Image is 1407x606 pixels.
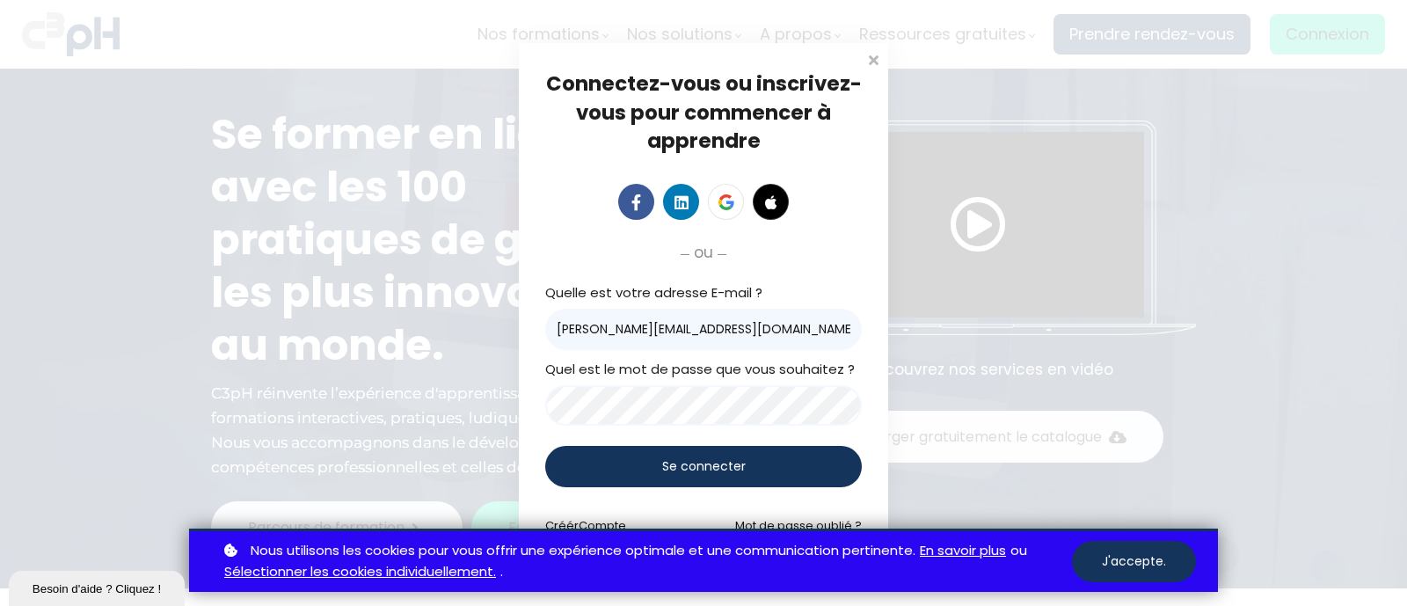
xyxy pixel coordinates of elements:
[545,309,862,350] input: E-mail ?
[546,69,862,154] span: Connectez-vous ou inscrivez-vous pour commencer à apprendre
[735,517,862,534] a: Mot de passe oublié ?
[920,540,1006,562] a: En savoir plus
[220,540,1072,584] p: ou .
[224,561,496,583] a: Sélectionner les cookies individuellement.
[579,517,626,534] span: Compte
[251,540,915,562] span: Nous utilisons les cookies pour vous offrir une expérience optimale et une communication pertinente.
[545,517,626,534] a: CréérCompte
[1072,541,1196,582] button: J'accepte.
[662,457,746,476] span: Se connecter
[694,240,713,265] span: ou
[9,567,188,606] iframe: chat widget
